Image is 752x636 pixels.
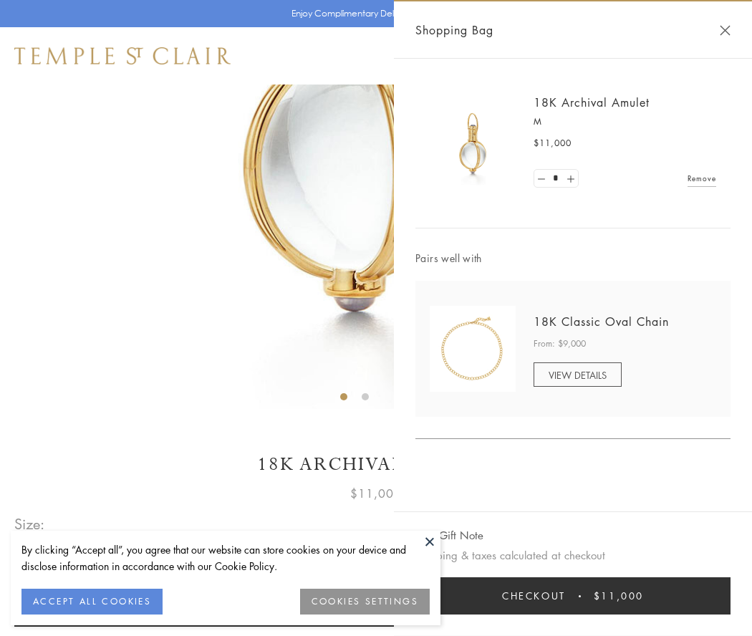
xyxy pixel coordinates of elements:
[534,95,650,110] a: 18K Archival Amulet
[430,306,516,392] img: N88865-OV18
[563,170,577,188] a: Set quantity to 2
[534,115,716,129] p: M
[534,314,669,329] a: 18K Classic Oval Chain
[300,589,430,615] button: COOKIES SETTINGS
[415,250,731,266] span: Pairs well with
[534,136,572,150] span: $11,000
[415,526,483,544] button: Add Gift Note
[502,588,566,604] span: Checkout
[21,541,430,574] div: By clicking “Accept all”, you agree that our website can store cookies on your device and disclos...
[430,100,516,186] img: 18K Archival Amulet
[350,484,402,503] span: $11,000
[549,368,607,382] span: VIEW DETAILS
[291,6,454,21] p: Enjoy Complimentary Delivery & Returns
[688,170,716,186] a: Remove
[415,577,731,615] button: Checkout $11,000
[21,589,163,615] button: ACCEPT ALL COOKIES
[534,337,586,351] span: From: $9,000
[415,21,493,39] span: Shopping Bag
[14,47,231,64] img: Temple St. Clair
[14,512,46,536] span: Size:
[14,452,738,477] h1: 18K Archival Amulet
[415,546,731,564] p: Shipping & taxes calculated at checkout
[534,170,549,188] a: Set quantity to 0
[534,362,622,387] a: VIEW DETAILS
[720,25,731,36] button: Close Shopping Bag
[594,588,644,604] span: $11,000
